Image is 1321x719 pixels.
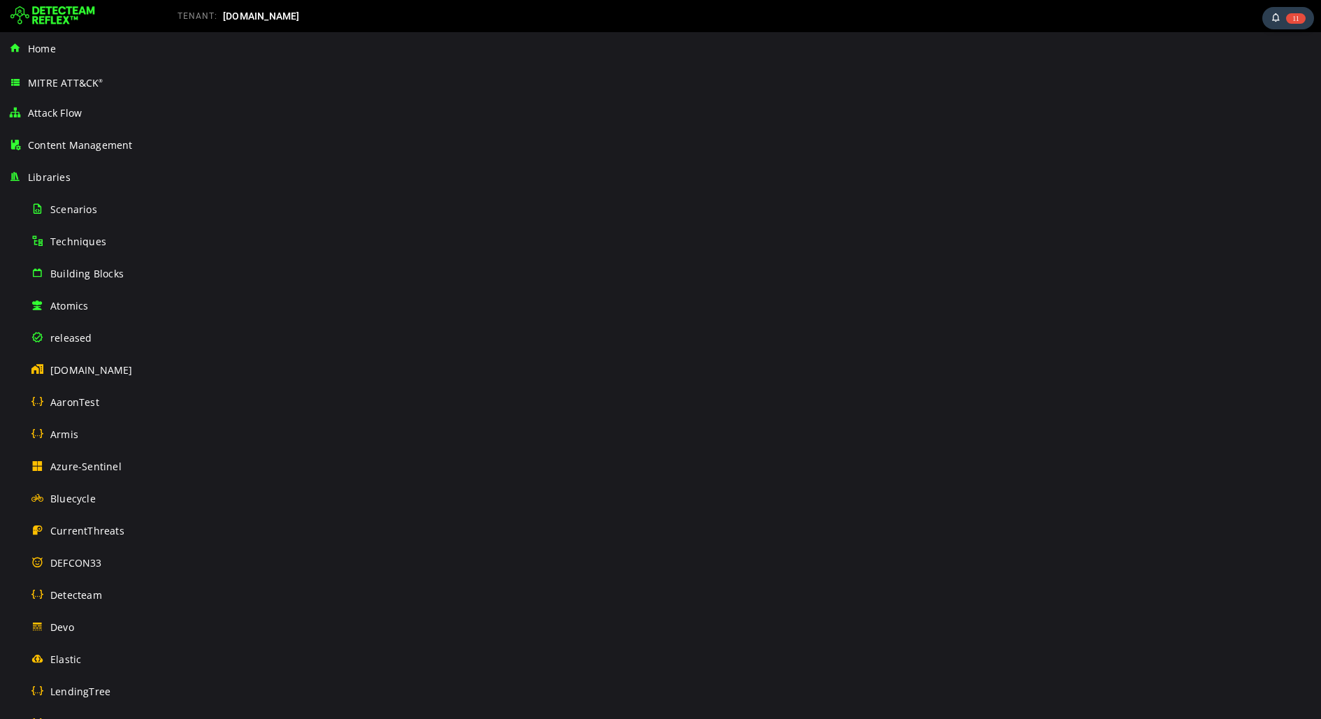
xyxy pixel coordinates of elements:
[50,460,122,473] span: Azure-Sentinel
[50,395,99,409] span: AaronTest
[223,10,300,22] span: [DOMAIN_NAME]
[178,11,217,21] span: TENANT:
[10,5,95,27] img: Detecteam logo
[28,106,82,119] span: Attack Flow
[50,588,102,602] span: Detecteam
[28,42,56,55] span: Home
[28,138,133,152] span: Content Management
[50,428,78,441] span: Armis
[99,78,103,84] sup: ®
[50,235,106,248] span: Techniques
[50,620,74,634] span: Devo
[50,299,88,312] span: Atomics
[50,685,110,698] span: LendingTree
[50,203,97,216] span: Scenarios
[50,653,81,666] span: Elastic
[50,556,102,569] span: DEFCON33
[50,267,124,280] span: Building Blocks
[50,363,133,377] span: [DOMAIN_NAME]
[50,524,124,537] span: CurrentThreats
[1286,13,1306,24] span: 11
[28,76,103,89] span: MITRE ATT&CK
[28,170,71,184] span: Libraries
[50,331,92,344] span: released
[1262,7,1314,29] div: Task Notifications
[50,492,96,505] span: Bluecycle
